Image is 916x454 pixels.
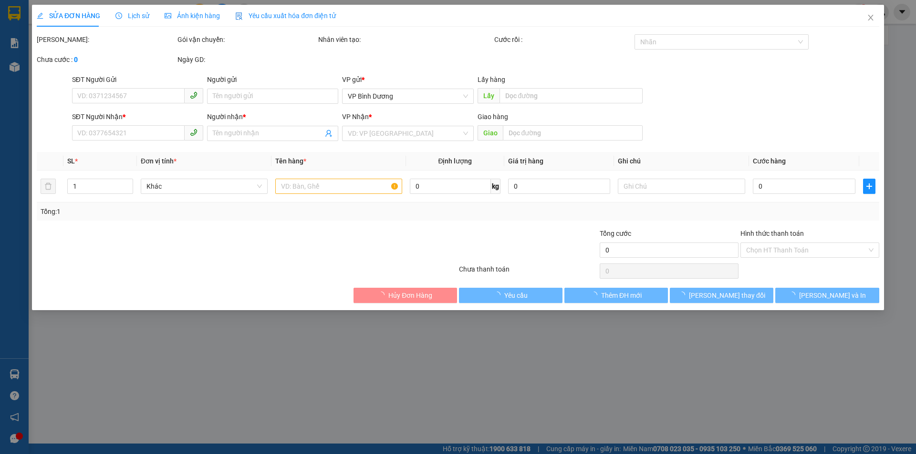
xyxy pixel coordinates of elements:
[564,288,668,303] button: Thêm ĐH mới
[72,111,203,122] div: SĐT Người Nhận
[438,157,472,165] span: Định lượng
[504,290,528,301] span: Yêu cầu
[378,292,388,298] span: loading
[503,125,643,141] input: Dọc đường
[343,113,369,121] span: VP Nhận
[41,206,354,217] div: Tổng: 1
[115,12,122,19] span: clock-circle
[776,288,879,303] button: [PERSON_NAME] và In
[799,290,866,301] span: [PERSON_NAME] và In
[115,12,149,20] span: Lịch sử
[67,157,75,165] span: SL
[207,111,338,122] div: Người nhận
[500,88,643,103] input: Dọc đường
[177,54,316,65] div: Ngày GD:
[354,288,457,303] button: Hủy Đơn Hàng
[207,74,338,85] div: Người gửi
[478,88,500,103] span: Lấy
[37,12,100,20] span: SỬA ĐƠN HÀNG
[864,182,875,190] span: plus
[325,130,333,137] span: user-add
[494,292,504,298] span: loading
[863,179,875,194] button: plus
[275,157,306,165] span: Tên hàng
[318,34,492,45] div: Nhân viên tạo:
[508,157,543,165] span: Giá trị hàng
[601,290,642,301] span: Thêm ĐH mới
[348,89,468,103] span: VP Bình Dương
[478,125,503,141] span: Giao
[165,12,220,20] span: Ảnh kiện hàng
[458,264,599,281] div: Chưa thanh toán
[37,54,176,65] div: Chưa cước :
[37,12,43,19] span: edit
[388,290,432,301] span: Hủy Đơn Hàng
[857,5,884,31] button: Close
[478,113,508,121] span: Giao hàng
[72,74,203,85] div: SĐT Người Gửi
[678,292,689,298] span: loading
[235,12,243,20] img: icon
[600,230,631,237] span: Tổng cước
[343,74,474,85] div: VP gửi
[459,288,562,303] button: Yêu cầu
[165,12,171,19] span: picture
[591,292,601,298] span: loading
[74,56,78,63] b: 0
[190,91,198,99] span: phone
[141,157,177,165] span: Đơn vị tính
[41,179,56,194] button: delete
[37,34,176,45] div: [PERSON_NAME]:
[740,230,804,237] label: Hình thức thanh toán
[670,288,773,303] button: [PERSON_NAME] thay đổi
[618,179,745,194] input: Ghi Chú
[689,290,765,301] span: [PERSON_NAME] thay đổi
[614,152,749,171] th: Ghi chú
[190,129,198,136] span: phone
[275,179,402,194] input: VD: Bàn, Ghế
[491,179,500,194] span: kg
[478,76,505,83] span: Lấy hàng
[146,179,262,193] span: Khác
[235,12,336,20] span: Yêu cầu xuất hóa đơn điện tử
[177,34,316,45] div: Gói vận chuyển:
[753,157,786,165] span: Cước hàng
[867,14,874,21] span: close
[494,34,633,45] div: Cước rồi :
[789,292,799,298] span: loading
